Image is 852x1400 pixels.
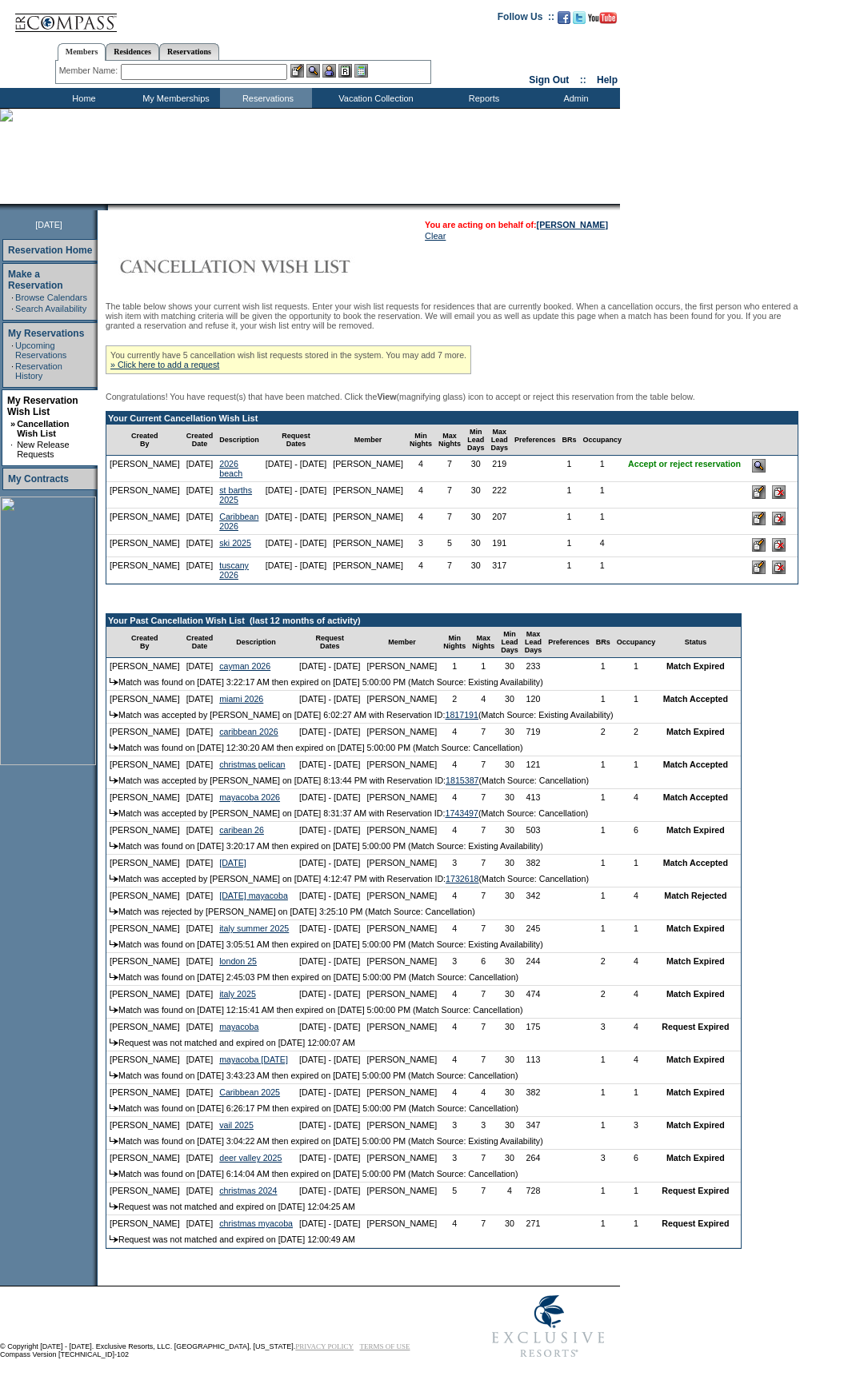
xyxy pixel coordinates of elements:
input: Delete this Request [772,485,786,499]
a: Subscribe to our YouTube Channel [588,16,617,26]
td: [DATE] [183,482,217,509]
a: st barths 2025 [219,485,252,505]
a: » Click here to add a request [110,360,219,369]
td: [DATE] [183,920,217,936]
td: 4 [406,482,435,509]
td: 245 [522,920,546,936]
td: 7 [469,855,498,871]
a: cayman 2026 [219,661,270,671]
td: 3 [406,535,435,557]
td: 121 [522,756,546,772]
td: 1 [593,920,614,936]
td: 1 [559,535,580,557]
td: 4 [406,509,435,535]
td: 5 [435,535,464,557]
td: 3 [440,953,469,969]
img: arrow.gif [110,678,118,685]
td: 7 [435,482,464,509]
td: 1 [580,482,626,509]
td: 120 [522,691,546,707]
td: 7 [469,789,498,805]
img: Cancellation Wish List [106,250,426,282]
td: 4 [469,691,498,707]
td: Max Lead Days [522,627,546,658]
td: [PERSON_NAME] [364,724,441,740]
td: Admin [528,88,620,108]
nobr: Match Accepted [663,858,728,868]
td: 1 [559,456,580,482]
img: arrow.gif [110,1137,118,1144]
td: 30 [498,756,522,772]
td: 4 [440,789,469,805]
td: Member [364,627,441,658]
td: BRs [593,627,614,658]
td: 7 [469,920,498,936]
td: 4 [440,756,469,772]
td: [PERSON_NAME] [364,953,441,969]
td: [PERSON_NAME] [106,482,183,509]
img: b_calculator.gif [354,64,368,78]
td: 4 [440,887,469,903]
a: christmas myacoba [219,1219,293,1228]
td: [DATE] [183,756,217,772]
a: Sign Out [529,74,569,86]
td: [PERSON_NAME] [106,691,183,707]
a: christmas 2024 [219,1186,277,1195]
td: 30 [498,855,522,871]
td: [DATE] [183,456,217,482]
img: arrow.gif [110,1203,118,1210]
a: Browse Calendars [15,293,87,302]
a: 1815387 [446,776,479,785]
td: [PERSON_NAME] [106,456,183,482]
td: 1 [593,887,614,903]
td: 382 [522,855,546,871]
a: Make a Reservation [8,269,63,291]
td: [PERSON_NAME] [106,953,183,969]
td: Vacation Collection [312,88,436,108]
input: Edit this Request [752,560,766,574]
td: 30 [498,658,522,674]
td: 191 [487,535,511,557]
td: Description [216,425,262,456]
td: [PERSON_NAME] [364,756,441,772]
a: italy 2025 [219,989,256,999]
img: arrow.gif [110,1006,118,1013]
a: My Reservation Wish List [7,395,78,417]
img: Subscribe to our YouTube Channel [588,12,617,24]
td: 1 [614,756,659,772]
a: [PERSON_NAME] [537,220,608,229]
td: [DATE] [183,535,217,557]
img: Follow us on Twitter [573,11,586,24]
a: TERMS OF USE [360,1342,410,1350]
td: [PERSON_NAME] [364,691,441,707]
td: 1 [614,920,659,936]
td: 3 [440,855,469,871]
a: Become our fan on Facebook [558,16,570,26]
td: · [10,440,15,459]
span: [DATE] [35,220,62,229]
span: You are acting on behalf of: [425,220,608,229]
a: christmas pelican [219,760,285,769]
td: [PERSON_NAME] [106,535,183,557]
td: [DATE] [183,658,217,674]
td: [PERSON_NAME] [106,756,183,772]
td: [PERSON_NAME] [106,822,183,838]
a: caribean 26 [219,825,264,835]
td: · [11,304,14,313]
nobr: Match Accepted [663,694,728,704]
a: mayacoba [219,1022,258,1031]
td: Home [36,88,128,108]
td: Min Lead Days [464,425,488,456]
nobr: Match Rejected [664,891,726,900]
a: deer valley 2025 [219,1153,282,1163]
td: [PERSON_NAME] [106,509,183,535]
td: 7 [469,724,498,740]
a: italy summer 2025 [219,923,289,933]
img: Become our fan on Facebook [558,11,570,24]
a: Cancellation Wish List [17,419,69,438]
td: Status [658,627,732,658]
td: 413 [522,789,546,805]
a: 1743497 [445,808,478,818]
td: 4 [406,456,435,482]
td: [PERSON_NAME] [330,482,406,509]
